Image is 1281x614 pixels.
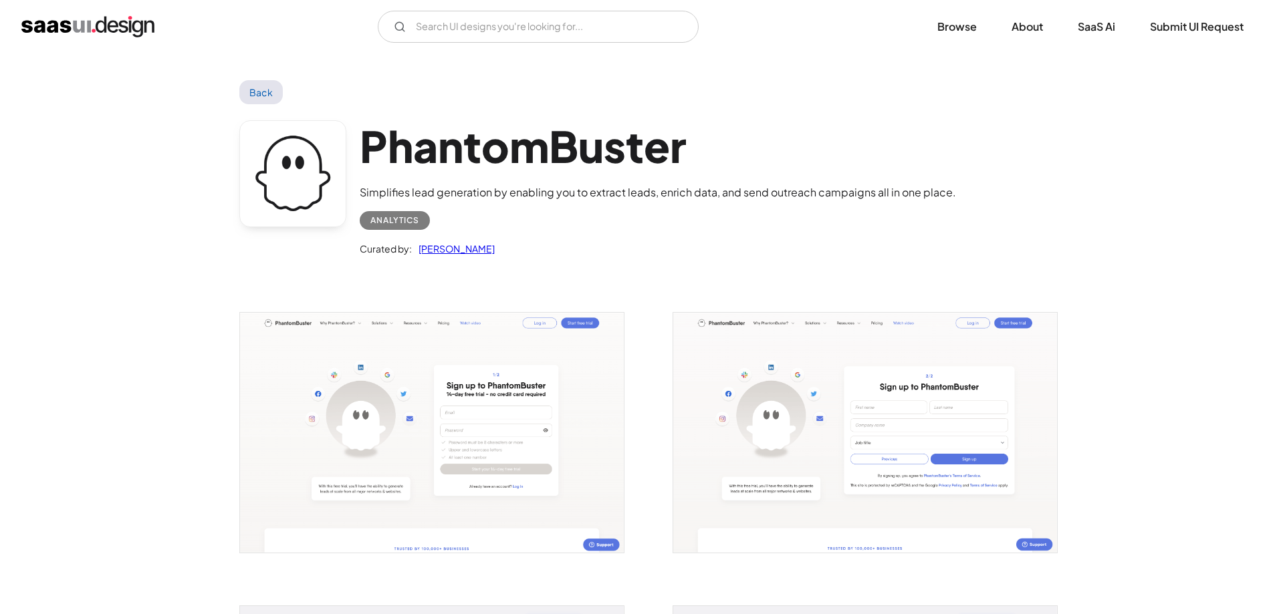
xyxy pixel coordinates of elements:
input: Search UI designs you're looking for... [378,11,699,43]
a: Submit UI Request [1134,12,1260,41]
a: open lightbox [240,313,624,553]
a: About [996,12,1059,41]
a: Browse [921,12,993,41]
h1: PhantomBuster [360,120,956,172]
a: home [21,16,154,37]
div: Analytics [370,212,419,228]
img: 64157bf8b87dcfa7a94dc791_PhantomBuster%20Signup%20Screen.png [240,313,624,553]
img: 64157c053ca3646091085323_PhantomBuster%20Signup%20Company%20Screen.png [673,313,1057,553]
form: Email Form [378,11,699,43]
a: [PERSON_NAME] [412,241,495,257]
div: Curated by: [360,241,412,257]
div: Simplifies lead generation by enabling you to extract leads, enrich data, and send outreach campa... [360,184,956,200]
a: SaaS Ai [1062,12,1131,41]
a: Back [239,80,283,104]
a: open lightbox [673,313,1057,553]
